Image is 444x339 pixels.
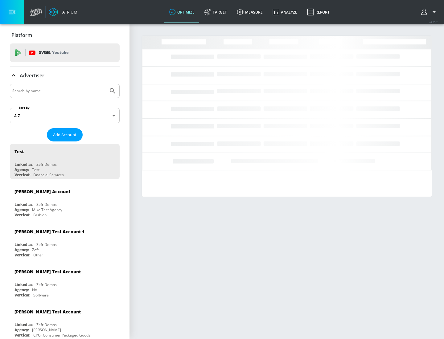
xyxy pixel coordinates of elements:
div: Agency: [14,207,29,212]
a: measure [232,1,268,23]
div: Agency: [14,287,29,292]
div: Zefr [32,247,39,252]
div: Zefr Demos [36,322,57,327]
div: Mike Test Agency [32,207,62,212]
span: Add Account [53,131,76,138]
div: Platform [10,27,120,44]
div: [PERSON_NAME] Test AccountLinked as:Zefr DemosAgency:NAVertical:Software [10,264,120,299]
div: [PERSON_NAME] AccountLinked as:Zefr DemosAgency:Mike Test AgencyVertical:Fashion [10,184,120,219]
input: Search by name [12,87,106,95]
div: Fashion [33,212,47,218]
div: Other [33,252,43,258]
div: Zefr Demos [36,202,57,207]
div: Vertical: [14,333,30,338]
div: Test [32,167,39,172]
div: Vertical: [14,212,30,218]
a: Analyze [268,1,302,23]
div: Linked as: [14,162,33,167]
label: Sort By [18,106,31,110]
div: Vertical: [14,252,30,258]
div: NA [32,287,37,292]
div: [PERSON_NAME] Test Account [14,269,81,275]
a: Atrium [49,7,77,17]
button: Add Account [47,128,83,141]
div: [PERSON_NAME] [32,327,61,333]
span: v 4.25.2 [429,20,438,24]
div: A-Z [10,108,120,123]
p: Youtube [52,49,68,56]
a: Report [302,1,335,23]
div: Agency: [14,247,29,252]
div: Vertical: [14,172,30,178]
p: DV360: [39,49,68,56]
div: Linked as: [14,282,33,287]
div: [PERSON_NAME] Test Account 1Linked as:Zefr DemosAgency:ZefrVertical:Other [10,224,120,259]
a: Target [199,1,232,23]
div: Agency: [14,327,29,333]
p: Advertiser [20,72,44,79]
div: Zefr Demos [36,282,57,287]
div: Test [14,149,24,154]
div: Vertical: [14,292,30,298]
div: TestLinked as:Zefr DemosAgency:TestVertical:Financial Services [10,144,120,179]
div: [PERSON_NAME] Test Account 1 [14,229,84,235]
div: Financial Services [33,172,64,178]
div: Zefr Demos [36,162,57,167]
div: Software [33,292,49,298]
a: optimize [164,1,199,23]
div: Atrium [60,9,77,15]
div: Linked as: [14,242,33,247]
div: DV360: Youtube [10,43,120,62]
div: Agency: [14,167,29,172]
div: Linked as: [14,202,33,207]
div: Zefr Demos [36,242,57,247]
p: Platform [11,32,32,39]
div: Advertiser [10,67,120,84]
div: [PERSON_NAME] Test Account [14,309,81,315]
div: CPG (Consumer Packaged Goods) [33,333,92,338]
div: Linked as: [14,322,33,327]
div: [PERSON_NAME] Account [14,189,70,194]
